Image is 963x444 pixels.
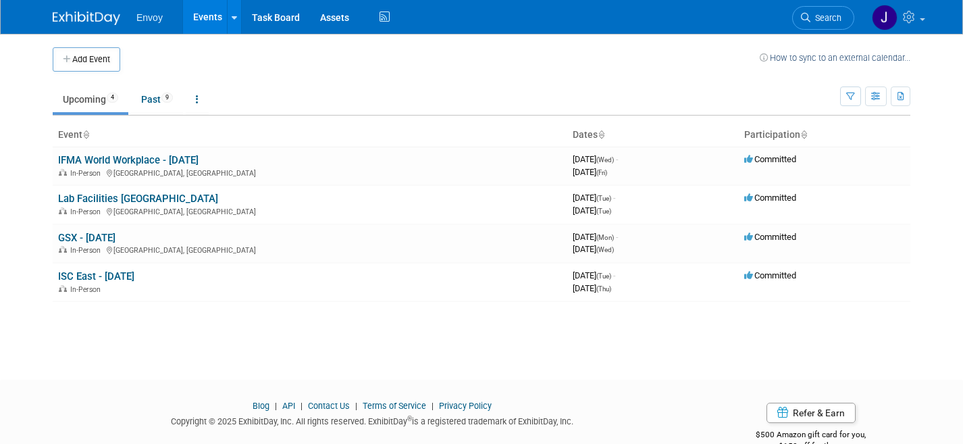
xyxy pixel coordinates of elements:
[253,401,269,411] a: Blog
[573,244,614,254] span: [DATE]
[59,285,67,292] img: In-Person Event
[573,270,615,280] span: [DATE]
[792,6,854,30] a: Search
[58,244,562,255] div: [GEOGRAPHIC_DATA], [GEOGRAPHIC_DATA]
[58,154,199,166] a: IFMA World Workplace - [DATE]
[107,93,118,103] span: 4
[70,285,105,294] span: In-Person
[744,154,796,164] span: Committed
[573,193,615,203] span: [DATE]
[439,401,492,411] a: Privacy Policy
[53,11,120,25] img: ExhibitDay
[53,124,567,147] th: Event
[428,401,437,411] span: |
[70,246,105,255] span: In-Person
[59,246,67,253] img: In-Person Event
[744,270,796,280] span: Committed
[271,401,280,411] span: |
[596,195,611,202] span: (Tue)
[573,283,611,293] span: [DATE]
[596,272,611,280] span: (Tue)
[352,401,361,411] span: |
[70,207,105,216] span: In-Person
[58,193,218,205] a: Lab Facilities [GEOGRAPHIC_DATA]
[53,87,128,112] a: Upcoming4
[573,154,618,164] span: [DATE]
[596,169,607,176] span: (Fri)
[573,205,611,216] span: [DATE]
[598,129,604,140] a: Sort by Start Date
[800,129,807,140] a: Sort by Participation Type
[596,234,614,241] span: (Mon)
[613,270,615,280] span: -
[616,154,618,164] span: -
[744,232,796,242] span: Committed
[760,53,910,63] a: How to sync to an external calendar...
[59,169,67,176] img: In-Person Event
[53,412,691,428] div: Copyright © 2025 ExhibitDay, Inc. All rights reserved. ExhibitDay is a registered trademark of Ex...
[596,246,614,253] span: (Wed)
[744,193,796,203] span: Committed
[58,205,562,216] div: [GEOGRAPHIC_DATA], [GEOGRAPHIC_DATA]
[596,285,611,293] span: (Thu)
[739,124,910,147] th: Participation
[810,13,841,23] span: Search
[596,156,614,164] span: (Wed)
[58,232,115,244] a: GSX - [DATE]
[766,403,856,423] a: Refer & Earn
[53,47,120,72] button: Add Event
[282,401,295,411] a: API
[872,5,897,30] img: Joanna Zerga
[407,415,412,422] sup: ®
[308,401,350,411] a: Contact Us
[573,232,618,242] span: [DATE]
[70,169,105,178] span: In-Person
[616,232,618,242] span: -
[297,401,306,411] span: |
[59,207,67,214] img: In-Person Event
[363,401,426,411] a: Terms of Service
[596,207,611,215] span: (Tue)
[58,270,134,282] a: ISC East - [DATE]
[131,87,183,112] a: Past9
[613,193,615,203] span: -
[573,167,607,177] span: [DATE]
[136,12,163,23] span: Envoy
[58,167,562,178] div: [GEOGRAPHIC_DATA], [GEOGRAPHIC_DATA]
[161,93,173,103] span: 9
[82,129,89,140] a: Sort by Event Name
[567,124,739,147] th: Dates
